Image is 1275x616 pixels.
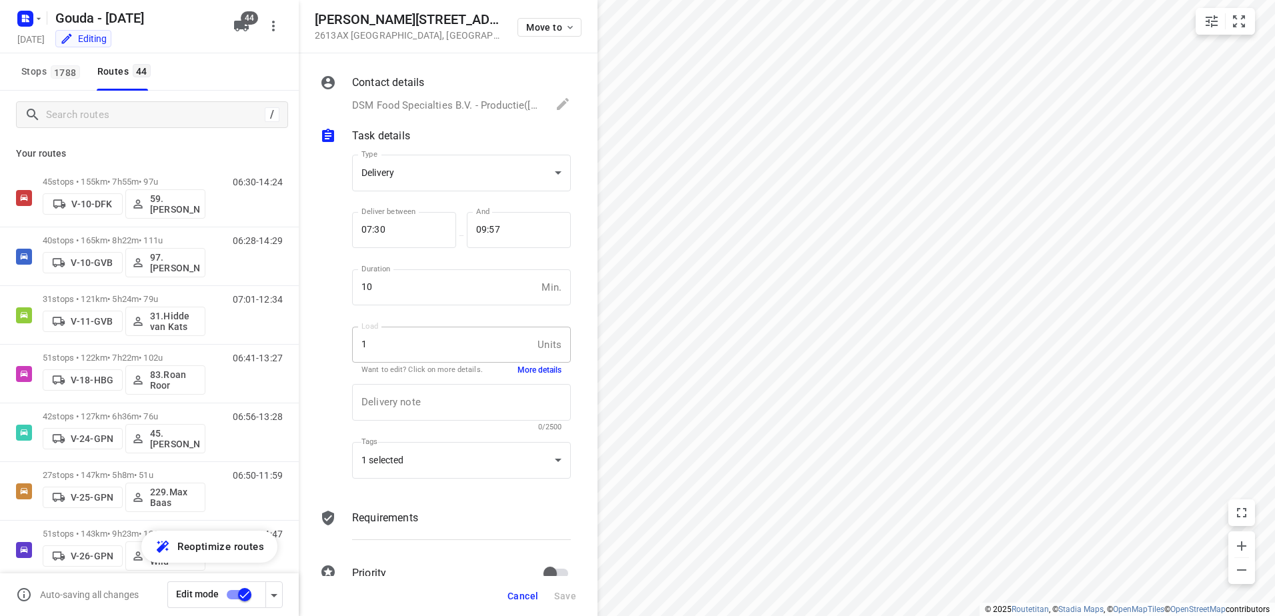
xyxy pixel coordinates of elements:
p: V-11-GVB [71,316,113,327]
a: OpenStreetMap [1170,605,1226,614]
div: You are currently in edit mode. [60,32,107,45]
a: OpenMapTiles [1113,605,1164,614]
p: 42 stops • 127km • 6h36m • 76u [43,411,205,421]
p: Task details [352,128,410,144]
p: 59.[PERSON_NAME] [150,193,199,215]
p: 51 stops • 122km • 7h22m • 102u [43,353,205,363]
p: 07:01-12:34 [233,294,283,305]
li: © 2025 , © , © © contributors [985,605,1270,614]
p: 06:39-14:47 [233,529,283,539]
span: 44 [133,64,151,77]
button: Reoptimize routes [141,531,277,563]
p: Your routes [16,147,283,161]
p: 06:28-14:29 [233,235,283,246]
button: Move to [517,18,581,37]
span: Cancel [507,591,538,601]
div: Routes [97,63,155,80]
button: V-10-GVB [43,252,123,273]
p: Auto-saving all changes [40,589,139,600]
button: V-10-DFK [43,193,123,215]
button: 45.[PERSON_NAME] [125,424,205,453]
div: / [265,107,279,122]
span: Stops [21,63,84,80]
p: Min. [541,280,561,295]
button: Cancel [502,584,543,608]
p: 31.Hidde van Kats [150,311,199,332]
p: 06:41-13:27 [233,353,283,363]
span: Move to [526,22,575,33]
p: V-26-GPN [71,551,113,561]
a: Routetitan [1012,605,1049,614]
button: V-25-GPN [43,487,123,508]
p: 51 stops • 143km • 9h23m • 126u [43,529,205,539]
span: Edit mode [176,589,219,599]
div: Delivery [361,167,549,179]
p: 31 stops • 121km • 5h24m • 79u [43,294,205,304]
p: Priority [352,565,386,581]
button: 97.[PERSON_NAME] [125,248,205,277]
p: V-10-GVB [71,257,113,268]
p: 45 stops • 155km • 7h55m • 97u [43,177,205,187]
div: Delivery [352,155,571,191]
svg: Edit [555,96,571,112]
p: Want to edit? Click on more details. [361,365,483,376]
p: — [456,231,467,241]
p: Contact details [352,75,424,91]
button: V-26-GPN [43,545,123,567]
p: 97.[PERSON_NAME] [150,252,199,273]
button: V-11-GVB [43,311,123,332]
a: Stadia Maps [1058,605,1104,614]
span: 0/2500 [538,423,561,431]
p: 06:30-14:24 [233,177,283,187]
span: Reoptimize routes [177,538,264,555]
button: 59.[PERSON_NAME] [125,189,205,219]
p: V-25-GPN [71,492,113,503]
div: Driver app settings [266,586,282,603]
h5: Gouda - [DATE] [50,7,223,29]
p: 06:56-13:28 [233,411,283,422]
p: Units [537,337,561,353]
button: More details [517,365,561,376]
button: V-18-HBG [43,369,123,391]
div: Requirements [320,510,571,550]
p: 45.[PERSON_NAME] [150,428,199,449]
button: 83.Roan Roor [125,365,205,395]
button: 229.Max Baas [125,483,205,512]
p: DSM Food Specialties B.V. - Productie([PERSON_NAME]), [PHONE_NUMBER], [EMAIL_ADDRESS][DOMAIN_NAME] [352,98,542,113]
span: 44 [241,11,258,25]
button: 31.Hidde van Kats [125,307,205,336]
p: Requirements [352,510,418,526]
p: 06:50-11:59 [233,470,283,481]
button: V-24-GPN [43,428,123,449]
button: More [260,13,287,39]
span: 1788 [51,65,80,79]
input: Search routes [46,105,265,125]
p: 229.Max Baas [150,487,199,508]
p: V-10-DFK [71,199,112,209]
h5: [PERSON_NAME][STREET_ADDRESS] [315,12,501,27]
h5: [DATE] [12,31,50,47]
div: 1 selected [352,442,571,479]
p: 27 stops • 147km • 5h8m • 51u [43,470,205,480]
p: V-24-GPN [71,433,113,444]
p: 40 stops • 165km • 8h22m • 111u [43,235,205,245]
p: V-18-HBG [71,375,113,385]
button: 44 [228,13,255,39]
button: 9. Carl de Wild [125,541,205,571]
div: Task details [320,128,571,147]
p: 2613AX [GEOGRAPHIC_DATA] , [GEOGRAPHIC_DATA] [315,30,501,41]
p: 83.Roan Roor [150,369,199,391]
div: Contact detailsDSM Food Specialties B.V. - Productie([PERSON_NAME]), [PHONE_NUMBER], [EMAIL_ADDRE... [320,75,571,115]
